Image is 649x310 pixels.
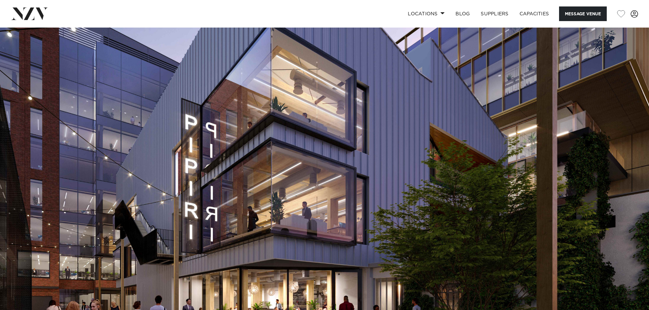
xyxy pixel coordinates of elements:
[514,6,555,21] a: Capacities
[402,6,450,21] a: Locations
[11,7,48,20] img: nzv-logo.png
[475,6,514,21] a: SUPPLIERS
[450,6,475,21] a: BLOG
[559,6,607,21] button: Message Venue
